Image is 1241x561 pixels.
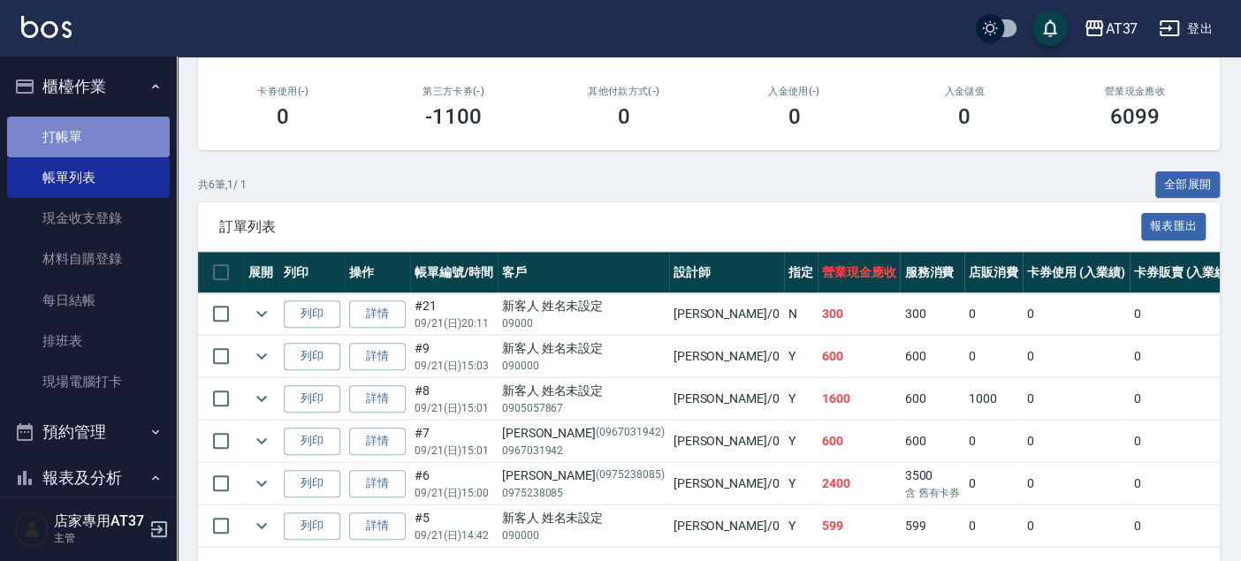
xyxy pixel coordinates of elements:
button: 預約管理 [7,409,170,455]
p: 090000 [502,358,665,374]
th: 展開 [244,252,279,293]
p: 0967031942 [502,443,665,459]
a: 詳情 [349,428,406,455]
span: 訂單列表 [219,218,1141,236]
p: 09/21 (日) 15:01 [415,400,493,416]
button: expand row [248,470,275,497]
p: 09/21 (日) 15:01 [415,443,493,459]
td: 600 [900,421,964,462]
td: [PERSON_NAME] /0 [669,505,784,547]
td: #5 [410,505,498,547]
td: [PERSON_NAME] /0 [669,293,784,335]
p: (0975238085) [596,466,665,485]
td: N [784,293,818,335]
h2: 其他付款方式(-) [560,86,688,97]
button: expand row [248,385,275,412]
button: 列印 [284,343,340,370]
td: #9 [410,336,498,377]
h2: 入金使用(-) [730,86,858,97]
th: 操作 [345,252,410,293]
a: 詳情 [349,385,406,413]
a: 排班表 [7,321,170,361]
button: expand row [248,428,275,454]
th: 卡券販賣 (入業績) [1130,252,1237,293]
h2: 入金儲值 [901,86,1029,97]
p: (0967031942) [596,424,665,443]
a: 詳情 [349,512,406,540]
div: AT37 [1105,18,1138,40]
button: 列印 [284,428,340,455]
td: 0 [1130,421,1237,462]
a: 現場電腦打卡 [7,361,170,402]
td: 600 [818,421,901,462]
h2: 營業現金應收 [1070,86,1199,97]
p: 09/21 (日) 15:00 [415,485,493,501]
th: 列印 [279,252,345,293]
div: 新客人 姓名未設定 [502,297,665,315]
a: 每日結帳 [7,280,170,321]
p: 09/21 (日) 14:42 [415,527,493,543]
p: 09/21 (日) 15:03 [415,358,493,374]
img: Person [14,512,49,547]
div: [PERSON_NAME] [502,424,665,443]
td: #21 [410,293,498,335]
p: 共 6 筆, 1 / 1 [198,177,247,193]
td: 0 [1023,505,1130,547]
td: [PERSON_NAME] /0 [669,463,784,504]
th: 設計師 [669,252,784,293]
h5: 店家專用AT37 [54,512,144,530]
th: 店販消費 [964,252,1023,293]
td: 0 [1023,293,1130,335]
td: 600 [900,378,964,420]
div: 新客人 姓名未設定 [502,339,665,358]
td: [PERSON_NAME] /0 [669,421,784,462]
a: 現金收支登錄 [7,198,170,239]
button: 登出 [1152,12,1220,45]
div: 新客人 姓名未設定 [502,382,665,400]
td: 0 [1130,293,1237,335]
td: 0 [1023,378,1130,420]
td: #7 [410,421,498,462]
h3: 0 [788,104,800,129]
button: expand row [248,343,275,369]
p: 含 舊有卡券 [904,485,960,501]
button: 列印 [284,512,340,540]
td: 1000 [964,378,1023,420]
a: 詳情 [349,343,406,370]
th: 服務消費 [900,252,964,293]
td: 0 [964,336,1023,377]
td: 599 [818,505,901,547]
td: 0 [964,505,1023,547]
td: 600 [818,336,901,377]
td: 0 [1130,463,1237,504]
a: 報表匯出 [1141,217,1207,234]
a: 詳情 [349,300,406,328]
a: 詳情 [349,470,406,497]
td: 3500 [900,463,964,504]
th: 營業現金應收 [818,252,901,293]
h3: 0 [958,104,971,129]
button: expand row [248,300,275,327]
h3: -1100 [425,104,482,129]
td: 0 [1023,463,1130,504]
td: Y [784,505,818,547]
h3: 6099 [1110,104,1160,129]
p: 090000 [502,527,665,543]
td: Y [784,421,818,462]
td: 0 [1130,336,1237,377]
h2: 卡券使用(-) [219,86,347,97]
td: [PERSON_NAME] /0 [669,378,784,420]
p: 0975238085 [502,485,665,501]
td: #6 [410,463,498,504]
h3: 0 [277,104,289,129]
td: 300 [818,293,901,335]
td: #8 [410,378,498,420]
td: 2400 [818,463,901,504]
button: expand row [248,512,275,539]
td: 0 [964,421,1023,462]
p: 09/21 (日) 20:11 [415,315,493,331]
h2: 第三方卡券(-) [390,86,518,97]
button: save [1032,11,1068,46]
button: 列印 [284,470,340,497]
th: 指定 [784,252,818,293]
